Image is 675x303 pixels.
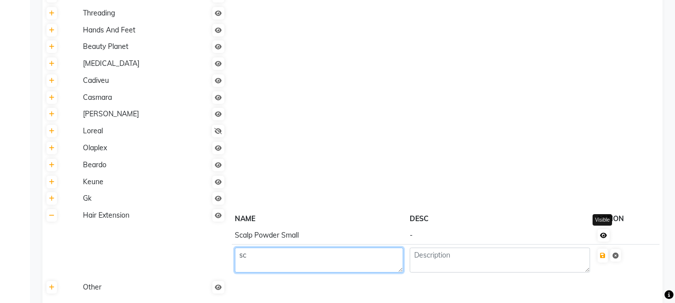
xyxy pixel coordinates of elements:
th: ACTION [593,210,659,227]
span: Threading [83,8,115,17]
th: NAME [232,210,407,227]
span: [PERSON_NAME] [83,109,139,118]
span: Other [83,283,101,292]
span: [MEDICAL_DATA] [83,59,139,68]
span: Cadiveu [83,76,109,85]
span: Hands And Feet [83,25,135,34]
th: DESC [407,210,594,227]
span: Casmara [83,93,112,102]
span: Keune [83,177,103,186]
span: Loreal [83,126,103,135]
span: Gk [83,194,91,203]
span: Scalp Powder Small [235,231,299,240]
span: - [410,231,413,240]
span: Olaplex [83,143,107,152]
span: Beardo [83,160,106,169]
span: Hair Extension [83,211,129,220]
div: Visible [593,214,612,226]
span: Beauty Planet [83,42,128,51]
